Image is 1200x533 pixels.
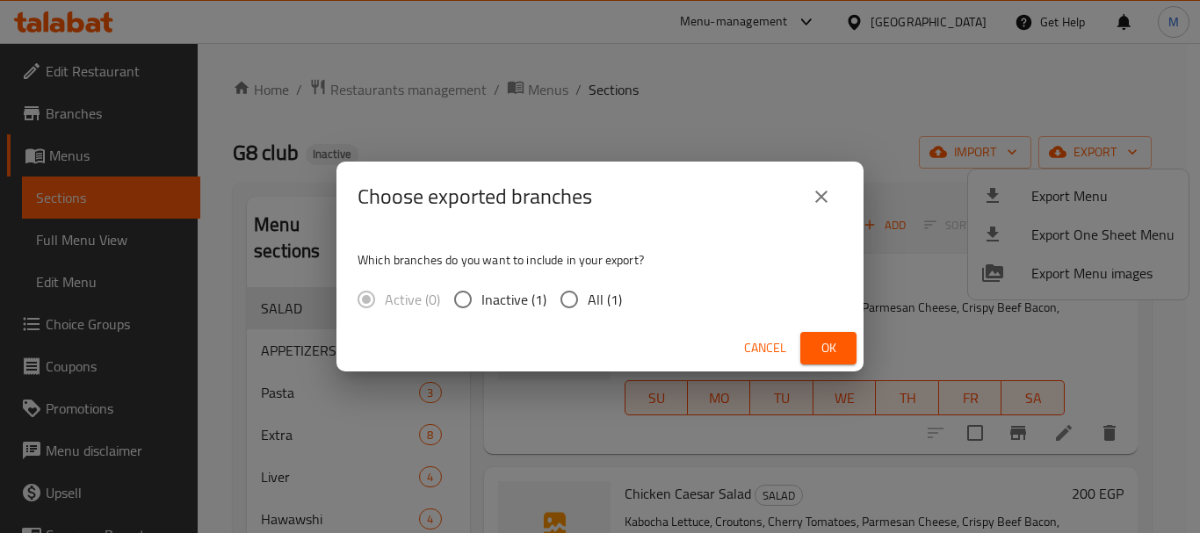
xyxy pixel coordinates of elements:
button: close [800,176,842,218]
p: Which branches do you want to include in your export? [358,251,842,269]
h2: Choose exported branches [358,183,592,211]
span: Ok [814,337,842,359]
span: All (1) [588,289,622,310]
span: Active (0) [385,289,440,310]
span: Inactive (1) [481,289,546,310]
span: Cancel [744,337,786,359]
button: Cancel [737,332,793,364]
button: Ok [800,332,857,364]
